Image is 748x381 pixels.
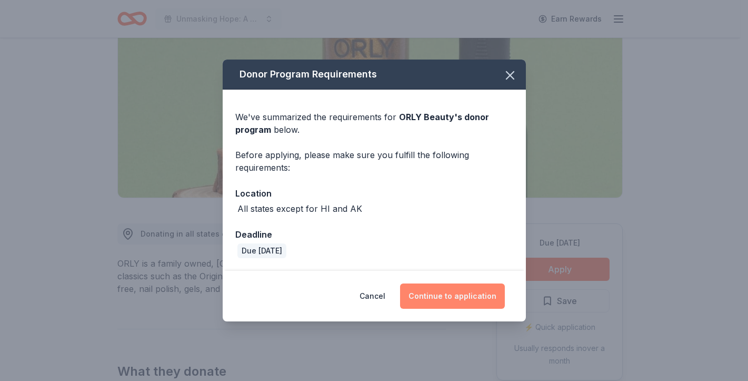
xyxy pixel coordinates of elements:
div: Deadline [235,228,513,241]
div: Due [DATE] [237,243,286,258]
button: Continue to application [400,284,505,309]
div: Donor Program Requirements [223,60,526,90]
div: All states except for HI and AK [237,202,362,215]
div: Location [235,187,513,200]
div: Before applying, please make sure you fulfill the following requirements: [235,149,513,174]
button: Cancel [360,284,385,309]
div: We've summarized the requirements for below. [235,111,513,136]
